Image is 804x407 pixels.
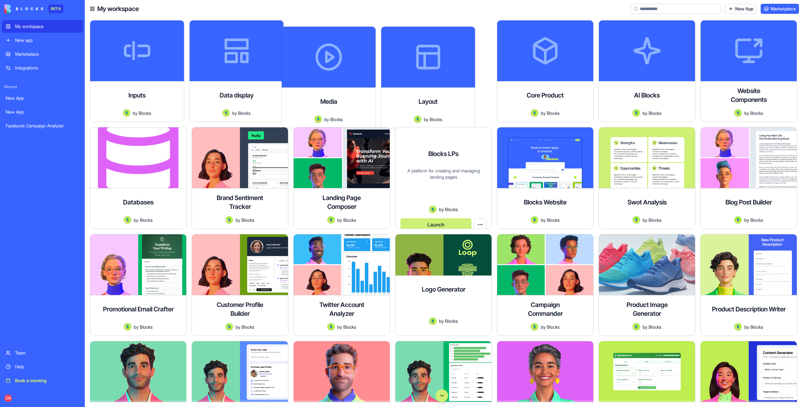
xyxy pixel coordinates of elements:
span: by [337,217,342,223]
h4: AI Blocks [634,91,660,100]
a: Facebook Campaign Analyzer [2,120,83,132]
a: Website ComponentsAvatarbyBlocks [700,20,797,122]
h4: Product Description Writer [712,305,786,314]
span: Blocks [649,110,661,116]
h4: Promotional Email Crafter [103,305,174,314]
button: Scroll to bottom [436,389,448,402]
h4: Landing Page Composer [317,193,367,211]
span: Blocks [238,110,251,116]
a: BETA [4,4,63,13]
span: Blocks [430,116,442,122]
img: Avatar [124,216,131,224]
span: by [744,110,749,116]
span: by [134,324,139,330]
a: Marketplace [761,4,799,14]
h4: Swot Analysis [627,198,667,207]
img: Avatar [633,323,640,331]
a: Integrations [2,62,83,74]
a: Logo GeneratorAvatarbyBlocks [395,234,492,336]
span: Blocks [547,217,560,223]
h4: Website Components [724,86,774,104]
a: Brand Sentiment TrackerAvatarbyBlocks [192,127,288,229]
span: by [133,110,138,116]
a: Core ProductAvatarbyBlocks [497,20,594,122]
span: Blocks [750,217,763,223]
a: New App [725,4,757,14]
a: New App [2,106,83,118]
span: Blocks [140,217,153,223]
span: by [541,324,546,330]
a: MediaAvatarbyBlocks [293,20,390,122]
img: Avatar [225,216,233,224]
span: Blocks [242,324,254,330]
button: Launch [400,330,471,343]
a: LayoutAvatarbyBlocks [395,20,492,122]
a: New App [2,92,83,104]
img: Avatar [734,109,742,117]
img: Avatar [633,216,640,224]
h4: Core Product [527,91,564,100]
a: New app [2,34,83,47]
a: InputsAvatarbyBlocks [90,20,187,122]
h4: Databases [123,198,154,207]
h4: Blog Post Builder [725,198,772,207]
a: Twitter Account AnalyzerAvatarbyBlocks [293,234,390,336]
span: Blocks [750,324,763,330]
span: by [643,217,647,223]
a: Campaign CommanderAvatarbyBlocks [497,234,594,336]
a: Swot AnalysisAvatarbyBlocks [599,127,695,229]
span: by [643,110,647,116]
h4: Twitter Account Analyzer [317,300,367,318]
img: Avatar [327,323,335,331]
h4: Logo Generator [422,285,465,294]
span: DN [4,394,12,402]
span: by [337,324,342,330]
span: Blocks [649,217,661,223]
img: Avatar [222,109,230,117]
div: Help [15,364,79,370]
div: Facebook Campaign Analyzer [6,123,79,129]
a: DatabasesAvatarbyBlocks [90,127,187,229]
a: Help [2,360,83,373]
span: by [134,217,139,223]
a: Blocks LPsA platform for creating and managing landing pagesAvatarbyBlocksLaunch [395,127,492,229]
img: Avatar [327,216,335,224]
span: Blocks [649,324,661,330]
img: logo [4,4,43,13]
h4: Campaign Commander [520,300,570,318]
a: Promotional Email CrafterAvatarbyBlocks [90,234,187,336]
span: by [236,217,240,223]
div: My workspace [15,23,79,30]
span: Blocks [139,110,151,116]
span: Blocks [140,324,153,330]
span: by [236,324,240,330]
img: Avatar [734,216,742,224]
img: Avatar [314,115,322,123]
img: Avatar [531,109,538,117]
a: Product Image GeneratorAvatarbyBlocks [599,234,695,336]
h4: Inputs [128,91,146,100]
a: Data displayAvatarbyBlocks [192,20,288,122]
h4: Brand Sentiment Tracker [215,193,265,211]
span: by [744,324,749,330]
span: Blocks [445,206,458,213]
h4: Media [320,97,337,106]
a: Marketplace [2,48,83,60]
span: Blocks [750,110,763,116]
div: New App [6,95,79,101]
span: Blocks [330,116,343,122]
span: by [424,116,428,122]
div: New App [6,109,79,115]
h4: My workspace [97,4,139,13]
span: by [541,110,546,116]
span: Recent [2,84,83,89]
a: Blog Post BuilderAvatarbyBlocks [700,127,797,229]
img: Avatar [531,323,538,331]
img: Avatar [225,323,233,331]
img: Avatar [429,206,437,213]
div: Book a meeting [15,377,79,384]
a: Blocks WebsiteAvatarbyBlocks [497,127,594,229]
span: by [744,217,749,223]
span: by [439,206,444,213]
h4: Layout [419,97,438,106]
